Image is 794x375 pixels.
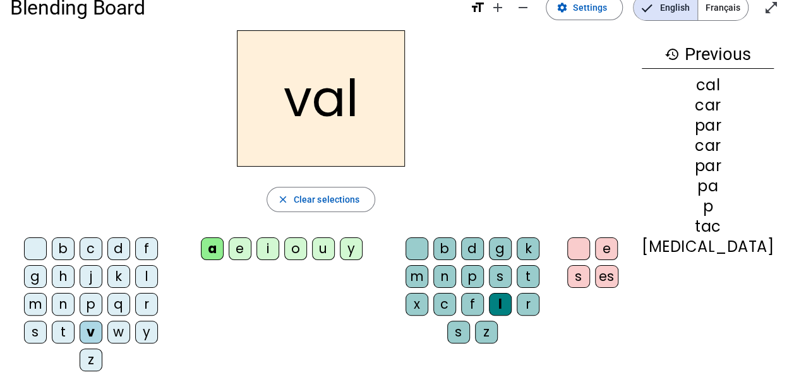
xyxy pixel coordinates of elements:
div: c [433,293,456,316]
h3: Previous [642,40,774,69]
div: e [595,237,618,260]
div: w [107,321,130,343]
div: tac [642,219,774,234]
div: y [340,237,363,260]
div: l [135,265,158,288]
div: l [489,293,512,316]
div: j [80,265,102,288]
button: Clear selections [267,187,376,212]
div: p [80,293,102,316]
div: p [642,199,774,214]
div: c [80,237,102,260]
div: t [517,265,539,288]
mat-icon: close [277,194,289,205]
div: g [489,237,512,260]
h2: val [237,30,405,167]
div: v [80,321,102,343]
div: m [406,265,428,288]
div: es [595,265,618,288]
div: m [24,293,47,316]
div: g [24,265,47,288]
div: u [312,237,335,260]
div: par [642,118,774,133]
span: Clear selections [294,192,360,207]
div: p [461,265,484,288]
div: pa [642,179,774,194]
div: car [642,138,774,153]
div: o [284,237,307,260]
div: s [567,265,590,288]
div: t [52,321,75,343]
div: y [135,321,158,343]
div: i [256,237,279,260]
div: z [80,348,102,371]
div: r [517,293,539,316]
div: k [517,237,539,260]
div: car [642,98,774,113]
div: x [406,293,428,316]
div: d [107,237,130,260]
div: n [52,293,75,316]
div: n [433,265,456,288]
div: d [461,237,484,260]
div: b [52,237,75,260]
div: e [229,237,251,260]
div: f [135,237,158,260]
div: cal [642,78,774,93]
div: a [201,237,224,260]
div: k [107,265,130,288]
div: r [135,293,158,316]
div: z [475,321,498,343]
div: h [52,265,75,288]
div: [MEDICAL_DATA] [642,239,774,254]
div: s [24,321,47,343]
div: b [433,237,456,260]
mat-icon: history [665,47,680,62]
div: q [107,293,130,316]
div: s [489,265,512,288]
div: s [447,321,470,343]
div: f [461,293,484,316]
mat-icon: settings [556,2,568,13]
div: par [642,158,774,174]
